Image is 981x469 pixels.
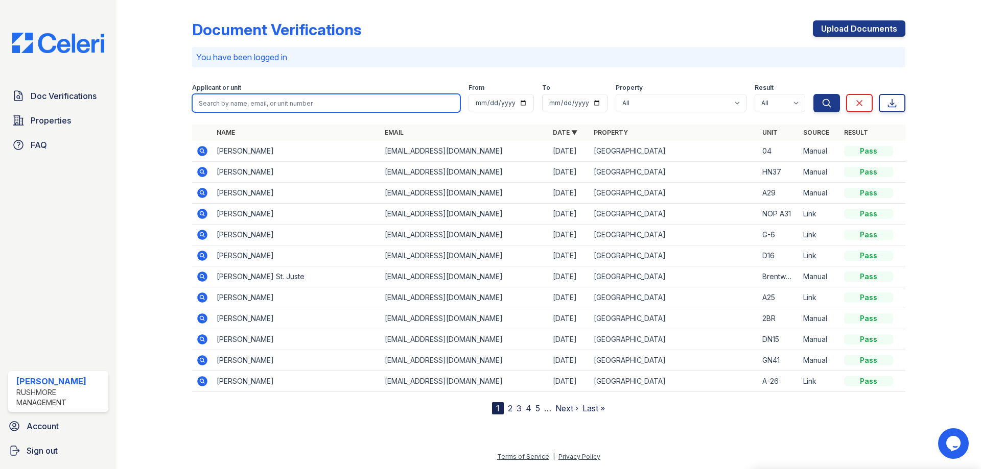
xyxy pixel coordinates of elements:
a: 3 [517,403,522,413]
td: [DATE] [549,162,590,183]
td: [EMAIL_ADDRESS][DOMAIN_NAME] [381,287,549,308]
td: [DATE] [549,287,590,308]
td: [DATE] [549,245,590,266]
a: Last » [582,403,605,413]
div: Pass [844,146,893,156]
td: [EMAIL_ADDRESS][DOMAIN_NAME] [381,266,549,287]
a: Privacy Policy [558,453,600,460]
td: HN37 [758,162,799,183]
div: Pass [844,271,893,282]
td: [PERSON_NAME] [213,204,381,225]
td: [PERSON_NAME] [213,225,381,245]
td: Link [799,371,840,392]
a: Result [844,129,868,136]
td: [GEOGRAPHIC_DATA] [590,266,758,287]
td: Link [799,204,840,225]
td: [GEOGRAPHIC_DATA] [590,245,758,266]
td: [DATE] [549,141,590,162]
a: Name [217,129,235,136]
label: Property [616,84,643,92]
td: [DATE] [549,329,590,350]
td: [EMAIL_ADDRESS][DOMAIN_NAME] [381,308,549,329]
td: [GEOGRAPHIC_DATA] [590,141,758,162]
a: Property [594,129,628,136]
td: [DATE] [549,225,590,245]
td: [DATE] [549,266,590,287]
a: 4 [526,403,531,413]
td: Manual [799,183,840,204]
span: Sign out [27,445,58,457]
td: Brentwood [758,266,799,287]
td: [GEOGRAPHIC_DATA] [590,371,758,392]
td: DN15 [758,329,799,350]
td: GN41 [758,350,799,371]
span: FAQ [31,139,47,151]
td: [EMAIL_ADDRESS][DOMAIN_NAME] [381,162,549,183]
label: Applicant or unit [192,84,241,92]
td: [GEOGRAPHIC_DATA] [590,162,758,183]
img: CE_Logo_Blue-a8612792a0a2168367f1c8372b55b34899dd931a85d93a1a3d3e32e68fde9ad4.png [4,33,112,53]
a: Properties [8,110,108,131]
td: 2BR [758,308,799,329]
td: Link [799,225,840,245]
div: Pass [844,188,893,198]
td: G-6 [758,225,799,245]
input: Search by name, email, or unit number [192,94,460,112]
td: [PERSON_NAME] [213,141,381,162]
div: 1 [492,402,504,414]
span: Account [27,420,59,432]
td: [EMAIL_ADDRESS][DOMAIN_NAME] [381,371,549,392]
a: FAQ [8,135,108,155]
td: 04 [758,141,799,162]
a: Source [803,129,829,136]
a: Email [385,129,404,136]
td: [EMAIL_ADDRESS][DOMAIN_NAME] [381,141,549,162]
td: A25 [758,287,799,308]
td: [EMAIL_ADDRESS][DOMAIN_NAME] [381,204,549,225]
td: [GEOGRAPHIC_DATA] [590,204,758,225]
td: [PERSON_NAME] [213,245,381,266]
td: [EMAIL_ADDRESS][DOMAIN_NAME] [381,225,549,245]
td: [PERSON_NAME] [213,183,381,204]
td: [DATE] [549,350,590,371]
a: 5 [535,403,540,413]
td: Manual [799,266,840,287]
td: [PERSON_NAME] [213,350,381,371]
td: [PERSON_NAME] [213,371,381,392]
td: [PERSON_NAME] [213,329,381,350]
div: Pass [844,355,893,365]
div: Pass [844,209,893,219]
a: Date ▼ [553,129,577,136]
td: Link [799,245,840,266]
a: Upload Documents [813,20,905,37]
div: Pass [844,251,893,261]
td: [GEOGRAPHIC_DATA] [590,329,758,350]
label: From [469,84,484,92]
td: [PERSON_NAME] [213,287,381,308]
a: Doc Verifications [8,86,108,106]
td: [GEOGRAPHIC_DATA] [590,225,758,245]
td: [GEOGRAPHIC_DATA] [590,350,758,371]
label: Result [755,84,774,92]
a: Sign out [4,440,112,461]
div: Pass [844,334,893,344]
td: Manual [799,308,840,329]
td: Manual [799,162,840,183]
div: Pass [844,230,893,240]
a: Terms of Service [497,453,549,460]
div: Document Verifications [192,20,361,39]
span: Properties [31,114,71,127]
div: Rushmore Management [16,387,104,408]
td: [EMAIL_ADDRESS][DOMAIN_NAME] [381,245,549,266]
td: [PERSON_NAME] [213,308,381,329]
div: Pass [844,292,893,303]
td: [PERSON_NAME] [213,162,381,183]
td: [DATE] [549,204,590,225]
div: Pass [844,376,893,386]
td: [GEOGRAPHIC_DATA] [590,183,758,204]
td: A29 [758,183,799,204]
td: Manual [799,329,840,350]
div: [PERSON_NAME] [16,375,104,387]
td: [DATE] [549,308,590,329]
label: To [542,84,550,92]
